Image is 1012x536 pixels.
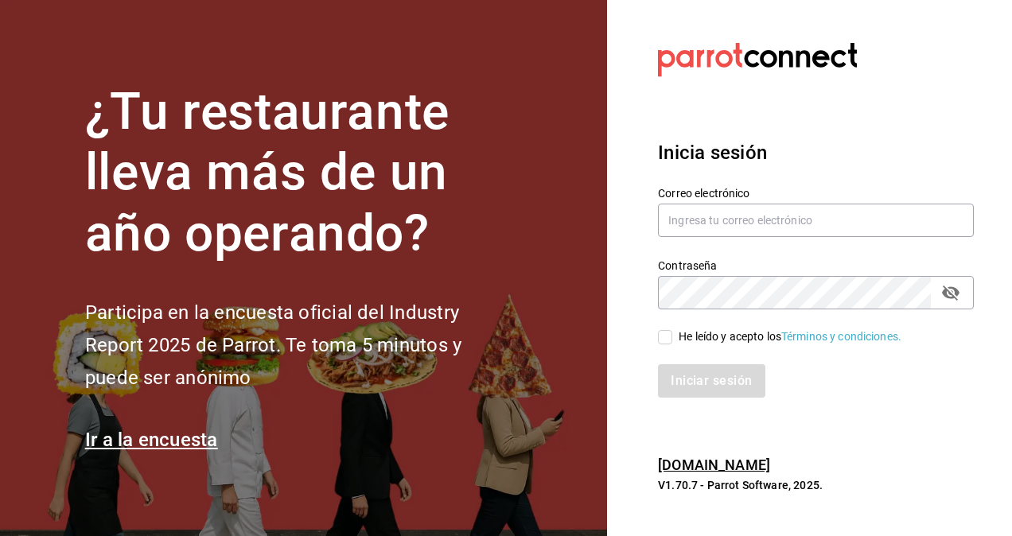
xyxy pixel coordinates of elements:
[658,187,974,198] label: Correo electrónico
[85,82,515,265] h1: ¿Tu restaurante lleva más de un año operando?
[658,204,974,237] input: Ingresa tu correo electrónico
[658,477,974,493] p: V1.70.7 - Parrot Software, 2025.
[658,138,974,167] h3: Inicia sesión
[85,297,515,394] h2: Participa en la encuesta oficial del Industry Report 2025 de Parrot. Te toma 5 minutos y puede se...
[781,330,901,343] a: Términos y condiciones.
[658,456,770,473] a: [DOMAIN_NAME]
[679,328,901,345] div: He leído y acepto los
[85,429,218,451] a: Ir a la encuesta
[658,259,974,270] label: Contraseña
[937,279,964,306] button: passwordField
